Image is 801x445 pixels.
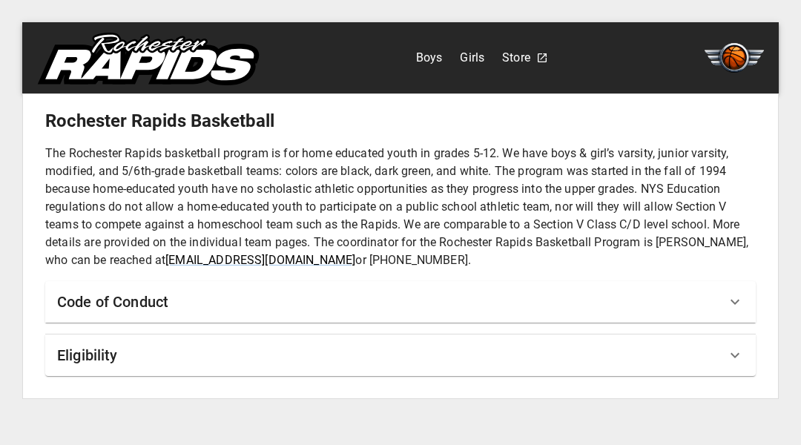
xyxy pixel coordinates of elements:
[37,33,260,85] img: rapids.svg
[416,46,443,70] a: Boys
[45,334,756,376] div: Eligibility
[705,43,764,73] img: basketball.svg
[460,46,484,70] a: Girls
[57,290,168,314] h6: Code of Conduct
[502,46,530,70] a: Store
[45,145,756,269] p: The Rochester Rapids basketball program is for home educated youth in grades 5-12. We have boys &...
[45,281,756,323] div: Code of Conduct
[45,109,756,133] h5: Rochester Rapids Basketball
[165,253,355,267] a: [EMAIL_ADDRESS][DOMAIN_NAME]
[57,343,118,367] h6: Eligibility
